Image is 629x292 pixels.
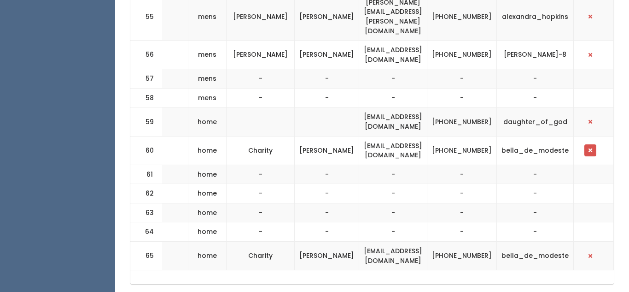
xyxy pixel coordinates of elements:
td: - [359,184,427,203]
td: [PHONE_NUMBER] [427,41,497,69]
td: - [227,88,295,107]
td: - [227,203,295,222]
td: - [227,69,295,89]
td: mens [188,69,227,89]
td: mens [188,41,227,69]
td: 61 [130,165,163,184]
td: [PERSON_NAME] [295,41,359,69]
td: 59 [130,107,163,136]
td: - [227,165,295,184]
td: [PERSON_NAME] [295,136,359,165]
td: [PERSON_NAME]-8 [497,41,574,69]
td: - [427,88,497,107]
td: - [359,165,427,184]
td: - [497,184,574,203]
td: 58 [130,88,163,107]
td: bella_de_modeste [497,136,574,165]
td: [EMAIL_ADDRESS][DOMAIN_NAME] [359,136,427,165]
td: home [188,184,227,203]
td: Charity [227,136,295,165]
td: 60 [130,136,163,165]
td: home [188,107,227,136]
td: mens [188,88,227,107]
td: home [188,165,227,184]
td: - [427,165,497,184]
td: bella_de_modeste [497,242,574,270]
td: - [497,222,574,242]
td: - [295,203,359,222]
td: daughter_of_god [497,107,574,136]
td: home [188,136,227,165]
td: 65 [130,242,163,270]
td: - [359,88,427,107]
td: - [427,222,497,242]
td: - [359,222,427,242]
td: - [359,203,427,222]
td: [EMAIL_ADDRESS][DOMAIN_NAME] [359,41,427,69]
td: 62 [130,184,163,203]
td: - [427,69,497,89]
td: - [227,222,295,242]
td: - [497,69,574,89]
td: - [497,203,574,222]
td: 64 [130,222,163,242]
td: Charity [227,242,295,270]
td: - [295,184,359,203]
td: - [295,165,359,184]
td: home [188,242,227,270]
td: 57 [130,69,163,89]
td: - [497,88,574,107]
td: - [427,203,497,222]
td: [EMAIL_ADDRESS][DOMAIN_NAME] [359,242,427,270]
td: - [427,184,497,203]
td: - [359,69,427,89]
td: - [227,184,295,203]
td: [PHONE_NUMBER] [427,242,497,270]
td: - [295,88,359,107]
td: - [497,165,574,184]
td: home [188,203,227,222]
td: [PHONE_NUMBER] [427,136,497,165]
td: - [295,222,359,242]
td: [PERSON_NAME] [295,242,359,270]
td: 56 [130,41,163,69]
td: [PERSON_NAME] [227,41,295,69]
td: 63 [130,203,163,222]
td: - [295,69,359,89]
td: home [188,222,227,242]
td: [EMAIL_ADDRESS][DOMAIN_NAME] [359,107,427,136]
td: [PHONE_NUMBER] [427,107,497,136]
